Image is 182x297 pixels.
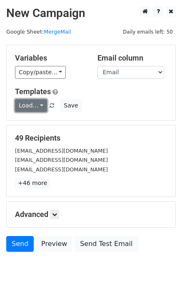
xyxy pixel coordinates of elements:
a: Send Test Email [75,236,138,252]
button: Save [60,99,82,112]
h2: New Campaign [6,6,176,20]
small: [EMAIL_ADDRESS][DOMAIN_NAME] [15,157,108,163]
h5: Variables [15,54,85,63]
a: MergeMail [44,29,71,35]
iframe: Chat Widget [140,257,182,297]
a: Send [6,236,34,252]
small: Google Sheet: [6,29,71,35]
h5: Email column [97,54,167,63]
a: Preview [36,236,72,252]
h5: 49 Recipients [15,134,167,143]
h5: Advanced [15,210,167,219]
a: Daily emails left: 50 [120,29,176,35]
small: [EMAIL_ADDRESS][DOMAIN_NAME] [15,166,108,173]
a: +46 more [15,178,50,188]
span: Daily emails left: 50 [120,27,176,37]
a: Load... [15,99,47,112]
small: [EMAIL_ADDRESS][DOMAIN_NAME] [15,148,108,154]
a: Copy/paste... [15,66,66,79]
a: Templates [15,87,51,96]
